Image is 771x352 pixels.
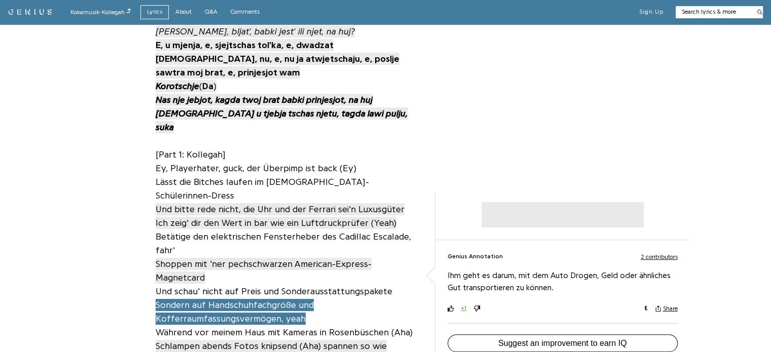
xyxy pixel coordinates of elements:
[655,305,678,312] button: Share
[156,258,372,284] span: Shoppen mit 'ner pechschwarzen American-Express-Magnetcard
[474,305,480,311] svg: downvote
[70,7,131,17] div: Kokamusik - Kollegah
[169,5,198,19] a: About
[448,252,503,261] span: Genius Annotation
[156,82,199,91] b: Korotschje
[156,202,405,216] a: Und bitte rede nicht, die Uhr und der Ferrari sei'n Luxusgüter
[156,216,396,229] a: Ich zeig' dir den Wert in bar wie ein Luftdruckprüfer (Yeah)
[156,298,314,325] a: Sondern auf Handschuhfachgröße und Kofferraumfassungsvermögen, yeah
[448,269,678,294] p: Ihm geht es darum, mit dem Auto Drogen, Geld oder ähnliches Gut transportieren zu können.
[156,217,396,229] span: Ich zeig' dir den Wert in bar wie ein Luftdruckprüfer (Yeah)
[156,27,355,36] i: [PERSON_NAME], bljat', babki jest' ili njet, na huj?
[140,5,169,19] a: Lyrics
[156,41,399,77] b: E, u mjenja, e, sjejtschas tol'ka, e, dwadzat [DEMOGRAPHIC_DATA], nu, e, nu ja atwjetschaju, e, p...
[202,82,213,91] b: Da
[156,257,372,284] a: Shoppen mit 'ner pechschwarzen American-Express-Magnetcard
[156,299,314,325] span: Sondern auf Handschuhfachgröße und Kofferraumfassungsvermögen, yeah
[676,8,751,16] input: Search lyrics & more
[156,203,405,215] span: Und bitte rede nicht, die Uhr und der Ferrari sei'n Luxusgüter
[224,5,266,19] a: Comments
[663,305,678,312] span: Share
[448,305,454,311] svg: upvote
[198,5,224,19] a: Q&A
[639,8,664,16] button: Sign Up
[641,252,678,261] button: 2 contributors
[460,304,468,312] button: +1
[156,95,408,132] b: Nas nje jebjot, kagda twoj brat babki prinjesjot, na huj [DEMOGRAPHIC_DATA] u tjebja tschas njetu...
